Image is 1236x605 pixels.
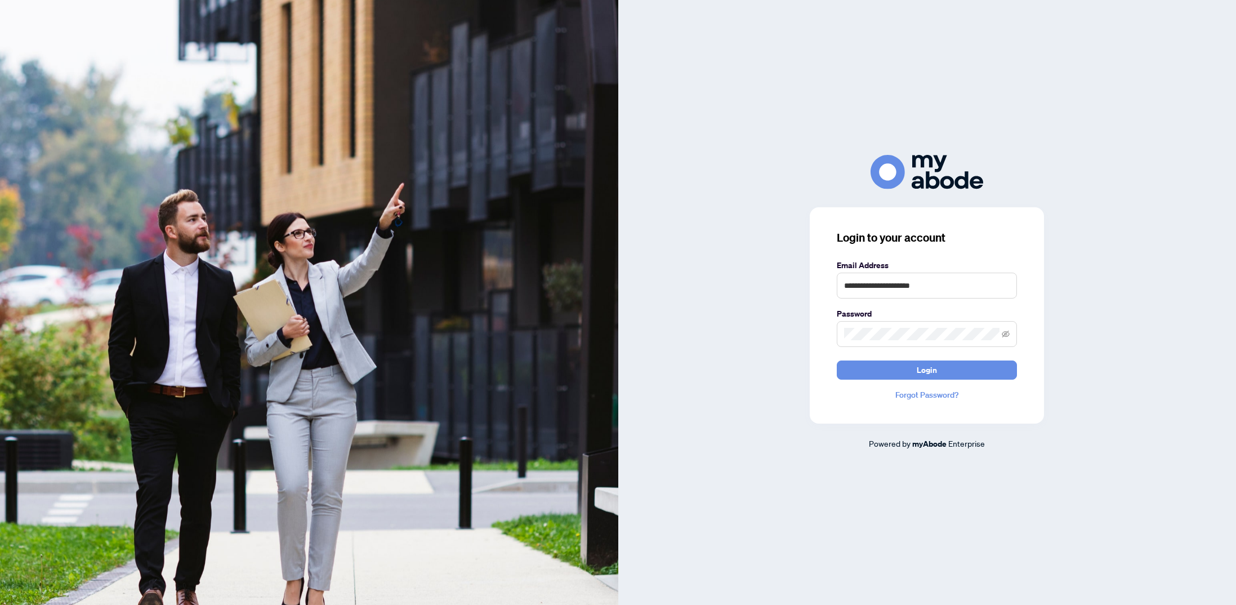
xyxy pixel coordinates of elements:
a: myAbode [912,438,947,450]
img: ma-logo [871,155,983,189]
button: Login [837,361,1017,380]
span: Powered by [869,438,911,448]
span: Enterprise [948,438,985,448]
label: Password [837,308,1017,320]
label: Email Address [837,259,1017,272]
h3: Login to your account [837,230,1017,246]
span: eye-invisible [1002,330,1010,338]
a: Forgot Password? [837,389,1017,401]
span: Login [917,361,937,379]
